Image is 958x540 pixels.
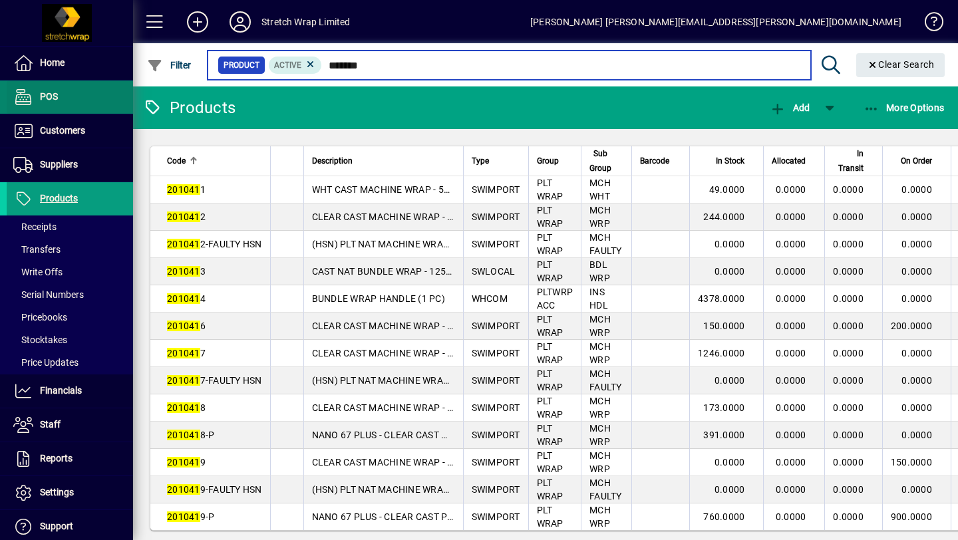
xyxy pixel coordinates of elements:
[703,511,744,522] span: 760.0000
[716,154,744,168] span: In Stock
[776,457,806,468] span: 0.0000
[715,484,745,495] span: 0.0000
[167,266,200,277] em: 201041
[312,266,647,277] span: CAST NAT BUNDLE WRAP - 125MM X 300M X 20MU WITH HANDLE (12R/CTN)
[167,511,214,522] span: 9-P
[589,396,611,420] span: MCH WRP
[709,184,745,195] span: 49.0000
[472,184,520,195] span: SWIMPORT
[167,430,214,440] span: 8-P
[776,184,806,195] span: 0.0000
[167,402,200,413] em: 201041
[698,154,756,168] div: In Stock
[7,329,133,351] a: Stocktakes
[776,266,806,277] span: 0.0000
[537,368,563,392] span: PLT WRAP
[13,289,84,300] span: Serial Numbers
[867,59,935,70] span: Clear Search
[715,375,745,386] span: 0.0000
[13,244,61,255] span: Transfers
[864,102,945,113] span: More Options
[891,511,932,522] span: 900.0000
[7,215,133,238] a: Receipts
[7,47,133,80] a: Home
[891,154,944,168] div: On Order
[472,457,520,468] span: SWIMPORT
[703,211,744,222] span: 244.0000
[167,402,206,413] span: 8
[167,239,200,249] em: 201041
[833,293,864,304] span: 0.0000
[776,375,806,386] span: 0.0000
[589,368,622,392] span: MCH FAULTY
[40,91,58,102] span: POS
[312,239,609,249] span: (HSN) PLT NAT MACHINE WRAP - 500MM X 1620M X 20MU (1R/CTN)
[698,293,744,304] span: 4378.0000
[167,484,262,495] span: 9-FAULTY HSN
[40,57,65,68] span: Home
[312,154,455,168] div: Description
[472,239,520,249] span: SWIMPORT
[167,321,200,331] em: 201041
[167,293,206,304] span: 4
[537,154,559,168] span: Group
[167,484,200,495] em: 201041
[901,184,932,195] span: 0.0000
[915,3,941,46] a: Knowledge Base
[312,211,600,222] span: CLEAR CAST MACHINE WRAP - 500MM X 1620M X 20MU (1R/CTN)
[7,261,133,283] a: Write Offs
[589,314,611,338] span: MCH WRP
[589,341,611,365] span: MCH WRP
[530,11,901,33] div: [PERSON_NAME] [PERSON_NAME][EMAIL_ADDRESS][PERSON_NAME][DOMAIN_NAME]
[167,375,200,386] em: 201041
[472,293,508,304] span: WHCOM
[472,375,520,386] span: SWIMPORT
[589,477,622,501] span: MCH FAULTY
[312,293,445,304] span: BUNDLE WRAP HANDLE (1 PC)
[472,154,520,168] div: Type
[312,484,609,495] span: (HSN) PLT NAT MACHINE WRAP - 500MM X 2000M X 15MU (1R/CTN)
[7,306,133,329] a: Pricebooks
[7,476,133,509] a: Settings
[312,321,600,331] span: CLEAR CAST MACHINE WRAP - 500MM X 1920M X 17MU (1R/CTN)
[589,287,608,311] span: INS HDL
[472,321,520,331] span: SWIMPORT
[589,505,611,529] span: MCH WRP
[537,505,563,529] span: PLT WRAP
[224,59,259,72] span: Product
[472,430,520,440] span: SWIMPORT
[537,423,563,447] span: PLT WRAP
[537,396,563,420] span: PLT WRAP
[472,266,516,277] span: SWLOCAL
[312,348,600,358] span: CLEAR CAST MACHINE WRAP - 500MM X 1420M X 23MU (1R/CTN)
[261,11,351,33] div: Stretch Wrap Limited
[891,457,932,468] span: 150.0000
[589,259,610,283] span: BDL WRP
[274,61,301,70] span: Active
[167,293,200,304] em: 201041
[537,205,563,229] span: PLT WRAP
[167,266,206,277] span: 3
[703,402,744,413] span: 173.0000
[167,184,206,195] span: 1
[833,430,864,440] span: 0.0000
[144,53,195,77] button: Filter
[312,511,750,522] span: NANO 67 PLUS - CLEAR CAST PREMIUM GRADE MACHINE WRAP - 500MM X 2000M X 15MU (1R/CTN)
[7,238,133,261] a: Transfers
[167,154,186,168] span: Code
[312,154,353,168] span: Description
[13,221,57,232] span: Receipts
[589,205,611,229] span: MCH WRP
[901,211,932,222] span: 0.0000
[833,321,864,331] span: 0.0000
[40,487,74,497] span: Settings
[537,450,563,474] span: PLT WRAP
[537,259,563,283] span: PLT WRAP
[776,484,806,495] span: 0.0000
[40,419,61,430] span: Staff
[776,430,806,440] span: 0.0000
[472,154,489,168] span: Type
[901,266,932,277] span: 0.0000
[776,211,806,222] span: 0.0000
[833,146,876,176] div: In Transit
